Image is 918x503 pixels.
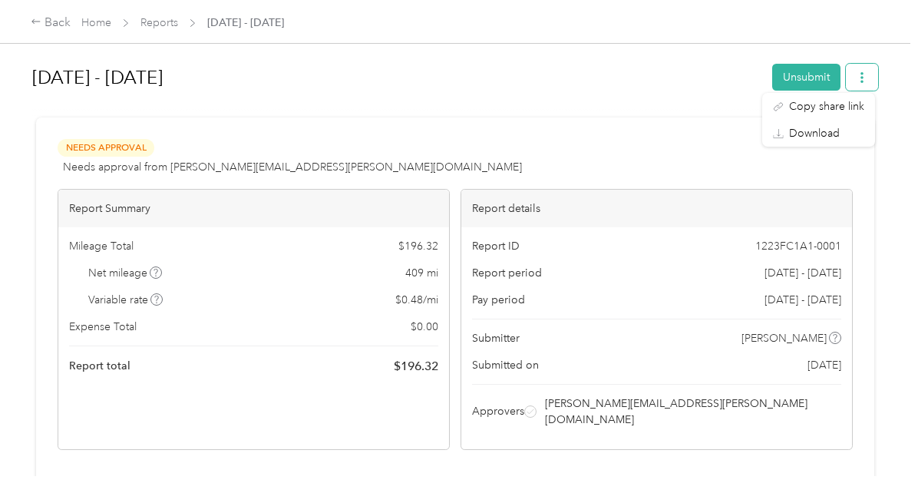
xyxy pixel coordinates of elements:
[58,139,154,157] span: Needs Approval
[81,16,111,29] a: Home
[398,238,438,254] span: $ 196.32
[772,64,840,91] button: Unsubmit
[472,238,520,254] span: Report ID
[764,292,841,308] span: [DATE] - [DATE]
[545,395,839,428] span: [PERSON_NAME][EMAIL_ADDRESS][PERSON_NAME][DOMAIN_NAME]
[832,417,918,503] iframe: Everlance-gr Chat Button Frame
[764,265,841,281] span: [DATE] - [DATE]
[472,265,542,281] span: Report period
[63,159,522,175] span: Needs approval from [PERSON_NAME][EMAIL_ADDRESS][PERSON_NAME][DOMAIN_NAME]
[741,330,827,346] span: [PERSON_NAME]
[472,357,539,373] span: Submitted on
[69,358,130,374] span: Report total
[140,16,178,29] a: Reports
[207,15,284,31] span: [DATE] - [DATE]
[472,292,525,308] span: Pay period
[58,190,449,227] div: Report Summary
[69,319,137,335] span: Expense Total
[405,265,438,281] span: 409 mi
[789,98,864,114] span: Copy share link
[755,238,841,254] span: 1223FC1A1-0001
[472,330,520,346] span: Submitter
[411,319,438,335] span: $ 0.00
[88,292,163,308] span: Variable rate
[807,357,841,373] span: [DATE]
[395,292,438,308] span: $ 0.48 / mi
[32,59,761,96] h1: Sep 1 - 30, 2025
[394,357,438,376] span: $ 196.32
[31,14,71,32] div: Back
[472,403,524,419] span: Approvers
[88,265,163,281] span: Net mileage
[69,238,134,254] span: Mileage Total
[789,125,840,141] span: Download
[461,190,852,227] div: Report details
